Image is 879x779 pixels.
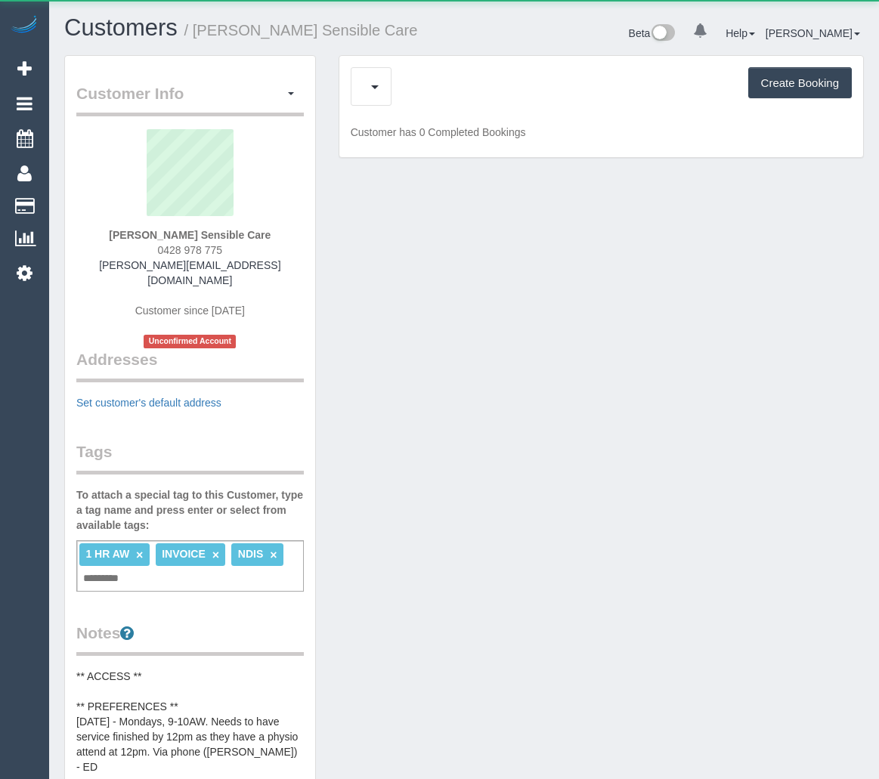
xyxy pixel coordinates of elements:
[76,441,304,475] legend: Tags
[158,244,223,256] span: 0428 978 775
[136,549,143,561] a: ×
[238,548,263,560] span: NDIS
[748,67,852,99] button: Create Booking
[270,549,277,561] a: ×
[76,82,304,116] legend: Customer Info
[351,125,852,140] p: Customer has 0 Completed Bookings
[629,27,676,39] a: Beta
[76,397,221,409] a: Set customer's default address
[76,622,304,656] legend: Notes
[109,229,271,241] strong: [PERSON_NAME] Sensible Care
[85,548,129,560] span: 1 HR AW
[212,549,219,561] a: ×
[144,335,236,348] span: Unconfirmed Account
[64,14,178,41] a: Customers
[162,548,206,560] span: INVOICE
[135,304,245,317] span: Customer since [DATE]
[766,27,860,39] a: [PERSON_NAME]
[99,259,280,286] a: [PERSON_NAME][EMAIL_ADDRESS][DOMAIN_NAME]
[650,24,675,44] img: New interface
[184,22,418,39] small: / [PERSON_NAME] Sensible Care
[9,15,39,36] img: Automaid Logo
[76,487,304,533] label: To attach a special tag to this Customer, type a tag name and press enter or select from availabl...
[726,27,755,39] a: Help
